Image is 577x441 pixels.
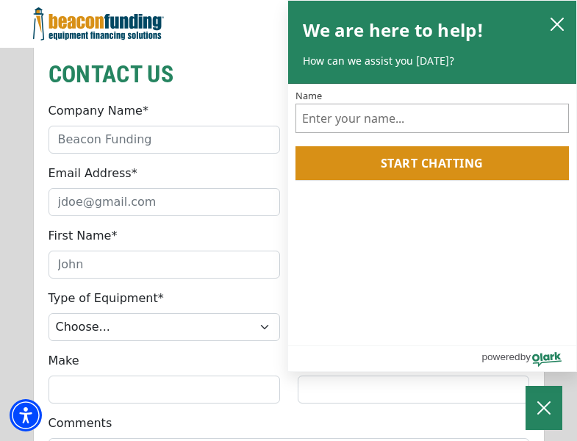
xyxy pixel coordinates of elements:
[295,91,570,101] label: Name
[49,352,79,370] label: Make
[49,251,280,279] input: John
[545,13,569,34] button: close chatbox
[49,415,112,432] label: Comments
[481,348,520,366] span: powered
[49,290,164,307] label: Type of Equipment*
[49,188,280,216] input: jdoe@gmail.com
[295,146,570,180] button: Start chatting
[303,15,484,45] h2: We are here to help!
[49,227,118,245] label: First Name*
[520,348,531,366] span: by
[481,346,576,371] a: Powered by Olark
[49,102,148,120] label: Company Name*
[526,386,562,430] button: Close Chatbox
[49,126,280,154] input: Beacon Funding
[49,165,137,182] label: Email Address*
[49,57,529,91] h2: CONTACT US
[10,399,42,431] div: Accessibility Menu
[295,104,570,133] input: Name
[303,54,562,68] p: How can we assist you [DATE]?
